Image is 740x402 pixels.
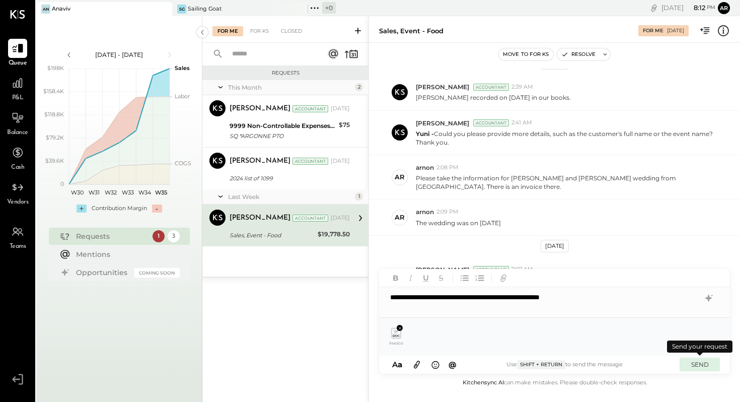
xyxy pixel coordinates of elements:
button: Bold [389,272,402,285]
text: W31 [89,189,100,196]
span: Vendors [7,198,29,207]
span: pm [707,4,715,11]
div: Anaviv [52,5,70,13]
div: 1 [355,192,363,200]
div: SQ *ARGONNE PTO [230,131,336,141]
text: $118.8K [44,111,64,118]
a: Queue [1,39,35,68]
text: Sales [175,64,190,72]
div: copy link [649,3,659,13]
p: [PERSON_NAME] recorded on [DATE] in our books. [416,93,571,102]
div: [DATE] [541,240,569,252]
div: [DATE] [667,27,684,34]
div: $19,778.50 [318,229,350,239]
text: COGS [175,160,191,167]
div: ar [395,213,405,222]
span: [PERSON_NAME] [416,265,469,274]
span: Shift + Return [517,360,565,369]
div: Opportunities [76,267,129,278]
div: Requests [207,70,363,77]
span: Invoice 073026-KNW.pdf [385,341,408,346]
button: Move to for ks [499,48,553,60]
button: @ [446,358,460,371]
span: 2:08 PM [436,164,459,172]
p: Please take the information for [PERSON_NAME] and [PERSON_NAME] wedding from [GEOGRAPHIC_DATA]. T... [416,174,716,191]
strong: Yuni - [416,130,434,138]
div: Coming Soon [134,268,180,278]
a: Vendors [1,178,35,207]
span: 2:39 AM [511,83,533,91]
span: arnon [416,163,434,172]
div: + 0 [322,2,336,14]
button: Underline [419,272,432,285]
button: Strikethrough [434,272,448,285]
text: W30 [71,189,84,196]
div: Sailing Goat [188,5,222,13]
a: Cash [1,143,35,172]
div: 2024 list of 1099 [230,173,347,183]
span: Teams [10,242,26,251]
text: W32 [105,189,117,196]
div: For Me [212,26,243,36]
button: Unordered List [458,272,471,285]
div: Accountant [292,105,328,112]
span: Balance [7,128,28,138]
div: Closed [276,26,307,36]
div: Last Week [228,192,352,201]
span: Cash [11,163,24,172]
span: 2:41 AM [511,119,532,127]
text: 0 [60,180,64,187]
div: Accountant [292,158,328,165]
div: [PERSON_NAME] [230,104,290,114]
span: 7:07 AM [511,265,533,274]
button: Italic [404,272,417,285]
button: Resolve [557,48,600,60]
span: a [398,360,402,369]
text: $79.2K [46,134,64,141]
button: Add URL [497,272,510,285]
span: 8 : 12 [685,3,705,13]
div: Accountant [473,84,509,91]
text: $158.4K [43,88,64,95]
div: Requests [76,231,147,241]
div: Sales, Event - Food [379,26,443,36]
div: - [152,205,162,213]
div: Accountant [473,266,509,273]
button: SEND [680,358,720,371]
button: Aa [389,359,405,370]
div: [DATE] - [DATE] [77,50,162,59]
text: Labor [175,93,190,100]
div: For Me [643,27,663,34]
div: 2 [355,83,363,91]
div: [DATE] [661,3,715,13]
div: Accountant [292,215,328,222]
div: 3 [168,230,180,242]
a: Teams [1,222,35,251]
span: [PERSON_NAME] [416,83,469,91]
span: arnon [416,208,434,216]
div: [PERSON_NAME] [230,213,290,223]
div: Mentions [76,249,175,259]
div: An [41,5,50,14]
div: ar [395,172,405,182]
span: Queue [9,59,27,68]
span: @ [449,360,457,369]
div: 9999 Non-Controllable Expenses:Other Income and Expenses:To Be Classified [230,121,336,131]
p: The wedding was on [DATE] [416,219,501,227]
text: $39.6K [45,157,64,164]
span: 2:09 PM [436,208,459,216]
div: [DATE] [331,157,350,165]
div: [DATE] [331,214,350,222]
div: + [77,205,87,213]
div: This Month [228,83,352,92]
div: SG [177,5,186,14]
span: [PERSON_NAME] [416,119,469,127]
span: P&L [12,94,24,103]
div: For KS [245,26,274,36]
a: P&L [1,74,35,103]
p: Could you please provide more details, such as the customer's full name or the event name? Thank ... [416,129,716,147]
div: [PERSON_NAME] [230,156,290,166]
text: W35 [155,189,167,196]
div: Use to send the message [459,360,670,369]
text: W34 [138,189,151,196]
